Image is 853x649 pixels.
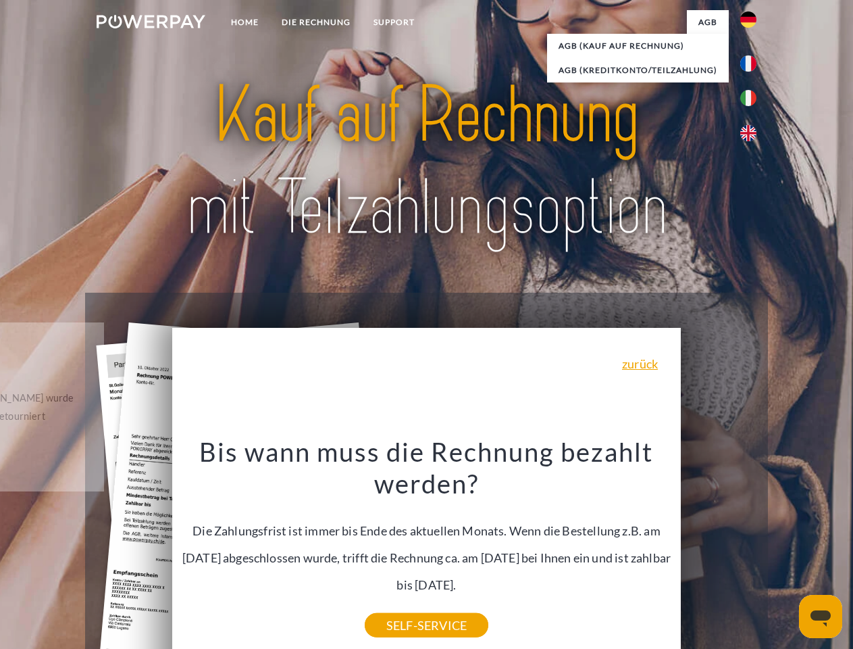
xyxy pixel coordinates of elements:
[219,10,270,34] a: Home
[129,65,724,259] img: title-powerpay_de.svg
[270,10,362,34] a: DIE RECHNUNG
[547,34,729,58] a: AGB (Kauf auf Rechnung)
[740,11,756,28] img: de
[362,10,426,34] a: SUPPORT
[622,358,658,370] a: zurück
[687,10,729,34] a: agb
[740,55,756,72] img: fr
[180,435,673,500] h3: Bis wann muss die Rechnung bezahlt werden?
[365,613,488,638] a: SELF-SERVICE
[547,58,729,82] a: AGB (Kreditkonto/Teilzahlung)
[799,595,842,638] iframe: Schaltfläche zum Öffnen des Messaging-Fensters
[180,435,673,625] div: Die Zahlungsfrist ist immer bis Ende des aktuellen Monats. Wenn die Bestellung z.B. am [DATE] abg...
[97,15,205,28] img: logo-powerpay-white.svg
[740,125,756,141] img: en
[740,90,756,106] img: it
